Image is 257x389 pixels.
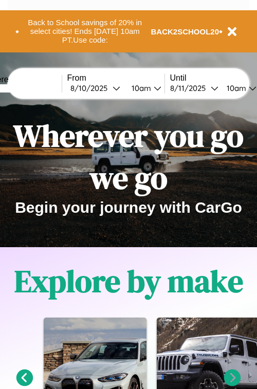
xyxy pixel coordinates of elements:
button: 8/10/2025 [67,83,123,94]
div: 8 / 10 / 2025 [70,83,113,93]
h1: Explore by make [14,260,243,302]
div: 8 / 11 / 2025 [170,83,211,93]
b: BACK2SCHOOL20 [151,27,219,36]
button: 10am [123,83,164,94]
button: Back to School savings of 20% in select cities! Ends [DATE] 10am PT.Use code: [19,15,151,47]
div: 10am [126,83,154,93]
div: 10am [222,83,249,93]
label: From [67,73,164,83]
